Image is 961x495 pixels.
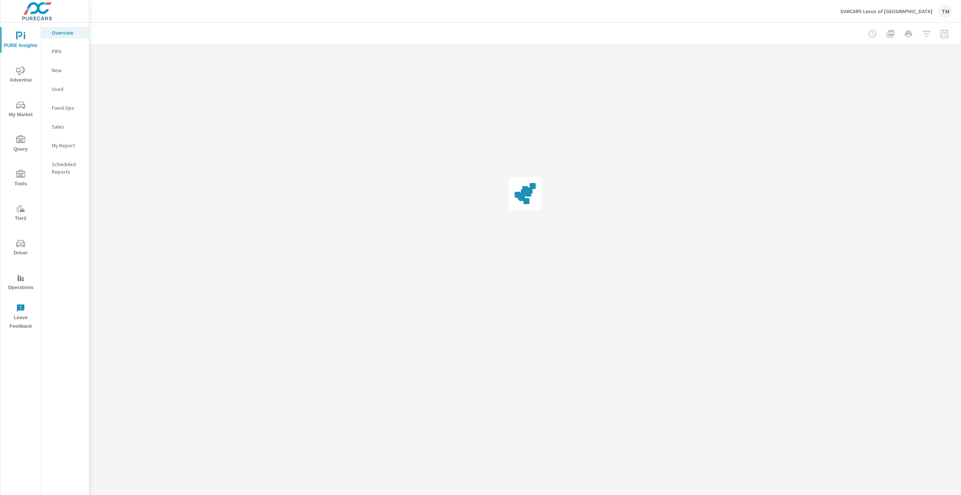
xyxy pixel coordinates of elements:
p: PIPA [52,48,83,55]
span: My Market [3,101,39,119]
p: Used [52,85,83,93]
div: New [41,65,89,76]
span: Operations [3,274,39,292]
span: Tier2 [3,204,39,223]
p: New [52,67,83,74]
div: TM [938,5,952,18]
p: Scheduled Reports [52,160,83,176]
div: My Report [41,140,89,151]
span: Tools [3,170,39,188]
div: nav menu [0,23,41,334]
p: Overview [52,29,83,36]
div: Used [41,83,89,95]
p: DARCARS Lexus of [GEOGRAPHIC_DATA] [840,8,932,15]
p: My Report [52,142,83,149]
span: Leave Feedback [3,304,39,331]
div: Fixed Ops [41,102,89,114]
div: PIPA [41,46,89,57]
p: Fixed Ops [52,104,83,112]
div: Scheduled Reports [41,159,89,177]
span: Query [3,135,39,154]
div: Overview [41,27,89,38]
span: Driver [3,239,39,257]
p: Sales [52,123,83,130]
span: Advertise [3,66,39,85]
span: PURE Insights [3,32,39,50]
div: Sales [41,121,89,132]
